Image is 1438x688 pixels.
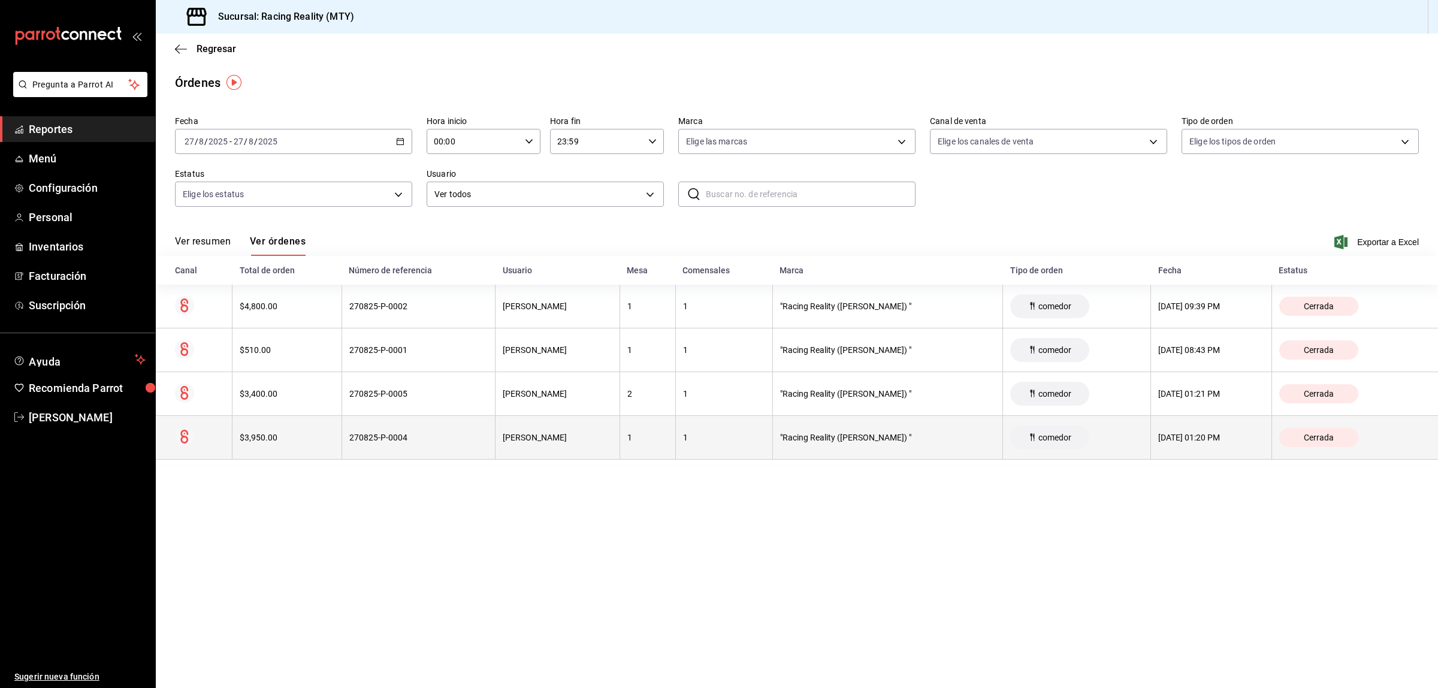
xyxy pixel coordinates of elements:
[1158,433,1264,442] div: [DATE] 01:20 PM
[250,236,306,256] button: Ver órdenes
[29,180,146,196] span: Configuración
[682,265,765,275] div: Comensales
[683,345,765,355] div: 1
[780,389,995,399] div: "Racing Reality ([PERSON_NAME]) "
[175,43,236,55] button: Regresar
[1337,235,1419,249] button: Exportar a Excel
[1034,389,1076,399] span: comedor
[349,265,488,275] div: Número de referencia
[204,137,208,146] span: /
[349,389,488,399] div: 270825-P-0005
[706,182,916,206] input: Buscar no. de referencia
[14,671,146,683] span: Sugerir nueva función
[29,409,146,426] span: [PERSON_NAME]
[683,301,765,311] div: 1
[1182,117,1419,125] label: Tipo de orden
[233,137,244,146] input: --
[434,188,642,201] span: Ver todos
[780,345,995,355] div: "Racing Reality ([PERSON_NAME]) "
[29,209,146,225] span: Personal
[195,137,198,146] span: /
[13,72,147,97] button: Pregunta a Parrot AI
[627,389,668,399] div: 2
[1299,345,1339,355] span: Cerrada
[627,345,668,355] div: 1
[29,239,146,255] span: Inventarios
[627,433,668,442] div: 1
[683,433,765,442] div: 1
[1299,389,1339,399] span: Cerrada
[248,137,254,146] input: --
[209,10,354,24] h3: Sucursal: Racing Reality (MTY)
[29,297,146,313] span: Suscripción
[208,137,228,146] input: ----
[1189,135,1276,147] span: Elige los tipos de orden
[132,31,141,41] button: open_drawer_menu
[32,79,129,91] span: Pregunta a Parrot AI
[29,380,146,396] span: Recomienda Parrot
[938,135,1034,147] span: Elige los canales de venta
[29,268,146,284] span: Facturación
[1299,301,1339,311] span: Cerrada
[1158,389,1264,399] div: [DATE] 01:21 PM
[1034,433,1076,442] span: comedor
[780,265,995,275] div: Marca
[175,170,412,178] label: Estatus
[175,236,306,256] div: navigation tabs
[29,352,130,367] span: Ayuda
[175,236,231,256] button: Ver resumen
[427,117,540,125] label: Hora inicio
[780,433,995,442] div: "Racing Reality ([PERSON_NAME]) "
[349,301,488,311] div: 270825-P-0002
[1158,345,1264,355] div: [DATE] 08:43 PM
[503,389,612,399] div: [PERSON_NAME]
[503,345,612,355] div: [PERSON_NAME]
[627,301,668,311] div: 1
[686,135,747,147] span: Elige las marcas
[930,117,1167,125] label: Canal de venta
[240,301,334,311] div: $4,800.00
[627,265,668,275] div: Mesa
[1034,301,1076,311] span: comedor
[8,87,147,99] a: Pregunta a Parrot AI
[678,117,916,125] label: Marca
[1158,265,1264,275] div: Fecha
[258,137,278,146] input: ----
[240,433,334,442] div: $3,950.00
[550,117,664,125] label: Hora fin
[229,137,232,146] span: -
[1158,301,1264,311] div: [DATE] 09:39 PM
[780,301,995,311] div: "Racing Reality ([PERSON_NAME]) "
[197,43,236,55] span: Regresar
[254,137,258,146] span: /
[184,137,195,146] input: --
[1299,433,1339,442] span: Cerrada
[503,433,612,442] div: [PERSON_NAME]
[1010,265,1144,275] div: Tipo de orden
[175,74,220,92] div: Órdenes
[240,265,335,275] div: Total de orden
[240,389,334,399] div: $3,400.00
[183,188,244,200] span: Elige los estatus
[1279,265,1419,275] div: Estatus
[427,170,664,178] label: Usuario
[503,301,612,311] div: [PERSON_NAME]
[175,117,412,125] label: Fecha
[198,137,204,146] input: --
[175,265,225,275] div: Canal
[503,265,613,275] div: Usuario
[349,433,488,442] div: 270825-P-0004
[240,345,334,355] div: $510.00
[349,345,488,355] div: 270825-P-0001
[244,137,247,146] span: /
[226,75,241,90] img: Tooltip marker
[683,389,765,399] div: 1
[1034,345,1076,355] span: comedor
[29,150,146,167] span: Menú
[29,121,146,137] span: Reportes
